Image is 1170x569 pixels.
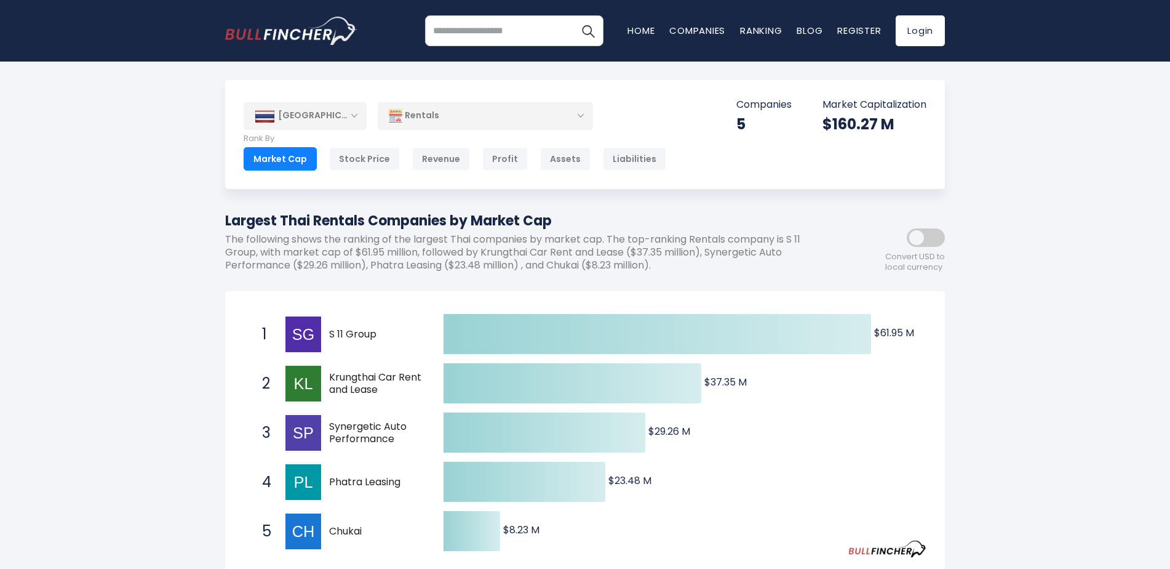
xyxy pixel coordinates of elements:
[573,15,603,46] button: Search
[285,514,321,549] img: Chukai
[608,474,651,488] text: $23.48 M
[797,24,822,37] a: Blog
[256,324,268,345] span: 1
[285,415,321,451] img: Synergetic Auto Performance
[256,521,268,542] span: 5
[285,317,321,352] img: S 11 Group
[225,211,834,231] h1: Largest Thai Rentals Companies by Market Cap
[740,24,782,37] a: Ranking
[244,102,367,129] div: [GEOGRAPHIC_DATA]
[378,102,593,130] div: Rentals
[603,147,666,171] div: Liabilities
[648,424,690,438] text: $29.26 M
[874,326,914,340] text: $61.95 M
[329,476,422,489] span: Phatra Leasing
[256,472,268,493] span: 4
[256,422,268,443] span: 3
[627,24,655,37] a: Home
[329,147,400,171] div: Stock Price
[540,147,591,171] div: Assets
[329,328,422,341] span: S 11 Group
[225,17,357,45] a: Go to homepage
[329,525,422,538] span: Chukai
[285,366,321,402] img: Krungthai Car Rent and Lease
[244,147,317,171] div: Market Cap
[837,24,881,37] a: Register
[822,99,926,111] p: Market Capitalization
[329,371,422,397] span: Krungthai Car Rent and Lease
[225,17,357,45] img: bullfincher logo
[736,99,792,111] p: Companies
[503,523,539,537] text: $8.23 M
[736,115,792,134] div: 5
[822,115,926,134] div: $160.27 M
[896,15,945,46] a: Login
[412,147,470,171] div: Revenue
[244,134,666,144] p: Rank By
[669,24,725,37] a: Companies
[482,147,528,171] div: Profit
[285,464,321,500] img: Phatra Leasing
[885,252,945,273] span: Convert USD to local currency
[225,233,834,272] p: The following shows the ranking of the largest Thai companies by market cap. The top-ranking Rent...
[329,421,422,446] span: Synergetic Auto Performance
[256,373,268,394] span: 2
[704,375,747,389] text: $37.35 M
